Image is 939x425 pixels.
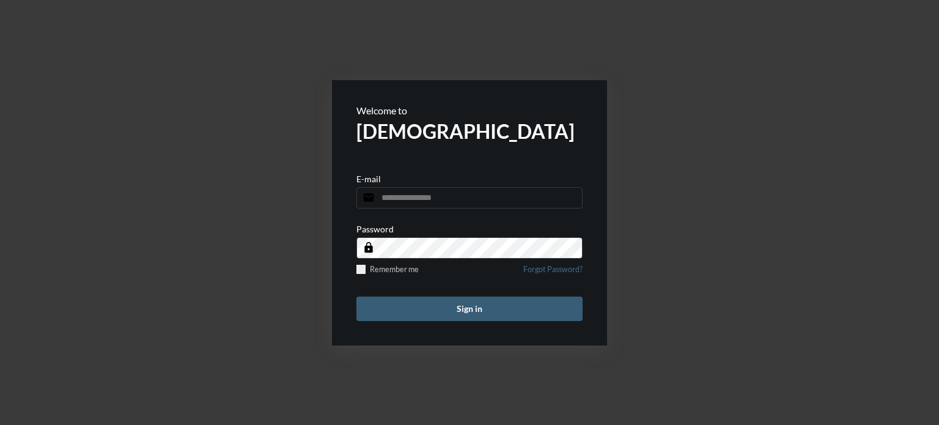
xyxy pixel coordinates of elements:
[523,265,583,281] a: Forgot Password?
[356,224,394,234] p: Password
[356,119,583,143] h2: [DEMOGRAPHIC_DATA]
[356,265,419,274] label: Remember me
[356,105,583,116] p: Welcome to
[356,297,583,321] button: Sign in
[356,174,381,184] p: E-mail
